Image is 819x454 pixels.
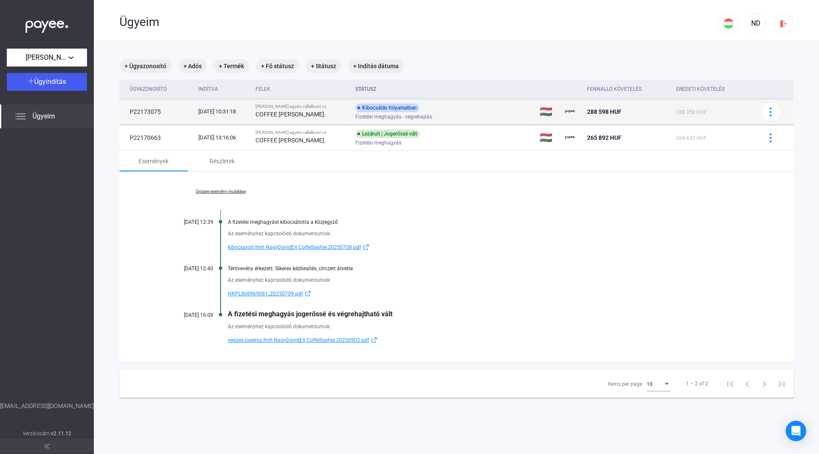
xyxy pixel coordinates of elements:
[761,129,779,147] button: more-blue
[587,84,669,94] div: Fennálló követelés
[7,49,87,67] button: [PERSON_NAME] egyéni vállalkozó
[303,290,313,297] img: external-link-blue
[256,111,326,118] strong: COFFEE [PERSON_NAME].
[119,125,195,150] td: P22170663
[228,242,751,252] a: kibocsatott.fmh.NagyDavidEV.CoffeSophie.20250708.pdfexternal-link-blue
[32,111,55,121] span: Ügyeim
[587,134,622,141] span: 265 892 HUF
[746,13,766,34] button: ND
[773,13,793,34] button: logout-red
[162,219,213,225] div: [DATE] 12:39
[361,244,371,250] img: external-link-blue
[722,375,739,392] button: First page
[355,112,432,122] span: Fizetési meghagyás - végrehajtás
[355,130,420,138] div: Lezárult | Jogerőssé vált
[228,322,751,331] div: Az eseményhez kapcsolódó dokumentumok:
[647,379,671,389] mat-select: Items per page:
[198,133,249,142] div: [DATE] 13:16:06
[256,130,349,135] div: [PERSON_NAME] egyéni vállalkozó vs
[587,84,642,94] div: Fennálló követelés
[162,189,279,194] a: Összes esemény mutatása
[228,310,751,318] div: A fizetési meghagyás jogerőssé és végrehajtható vált
[130,84,192,94] div: Ügyazonosító
[26,16,68,33] img: white-payee-white-dot.svg
[28,78,34,84] img: plus-white.svg
[676,135,707,141] span: 264 632 HUF
[779,19,788,28] img: logout-red
[676,109,707,115] span: 288 358 HUF
[228,242,361,252] span: kibocsatott.fmh.NagyDavidEV.CoffeSophie.20250708.pdf
[739,375,756,392] button: Previous page
[786,421,806,441] div: Open Intercom Messenger
[119,59,171,73] mat-chip: + Ügyazonosító
[162,266,213,272] div: [DATE] 12:40
[178,59,207,73] mat-chip: + Adós
[228,229,751,238] div: Az eseményhez kapcsolódó dokumentumok:
[773,375,790,392] button: Last page
[228,335,369,345] span: vegzes.jogeros.fmh.NagyDavidEV.CoffeSophie.20250905.pdf
[44,444,49,449] img: arrow-double-left-grey.svg
[256,137,326,144] strong: COFFEE [PERSON_NAME].
[352,80,536,99] th: Státusz
[676,84,725,94] div: Eredeti követelés
[130,84,167,94] div: Ügyazonosító
[256,59,299,73] mat-chip: + Fő státusz
[749,18,763,29] div: ND
[228,289,751,299] a: HKPL508969081_20250709.pdfexternal-link-blue
[228,266,751,272] div: Tértivevény érkezett: Sikeres kézbesítés, címzett átvette
[536,99,561,124] td: 🇭🇺
[228,219,751,225] div: A fizetési meghagyást kibocsátotta a közjegyző
[256,84,270,94] div: Felek
[306,59,341,73] mat-chip: + Státusz
[228,276,751,284] div: Az eseményhez kapcsolódó dokumentumok:
[198,84,218,94] div: Indítva
[686,379,708,389] div: 1 – 2 of 2
[119,99,195,124] td: P22173075
[198,107,249,116] div: [DATE] 10:31:18
[34,78,66,86] span: Ügyindítás
[26,52,68,63] span: [PERSON_NAME] egyéni vállalkozó
[355,138,401,148] span: Fizetési meghagyás
[119,15,718,29] div: Ügyeim
[718,13,739,34] button: HU
[162,312,213,318] div: [DATE] 16:09
[608,379,643,389] div: Items per page:
[587,108,622,115] span: 288 598 HUF
[536,125,561,150] td: 🇭🇺
[647,381,653,387] span: 10
[209,156,235,166] div: Részletek
[369,337,379,343] img: external-link-blue
[228,335,751,345] a: vegzes.jogeros.fmh.NagyDavidEV.CoffeSophie.20250905.pdfexternal-link-blue
[348,59,404,73] mat-chip: + Indítás dátuma
[256,104,349,109] div: [PERSON_NAME] egyéni vállalkozó vs
[766,107,775,116] img: more-blue
[565,133,575,143] img: payee-logo
[139,156,168,166] div: Események
[676,84,751,94] div: Eredeti követelés
[51,431,71,437] strong: v2.11.12
[766,133,775,142] img: more-blue
[228,289,303,299] span: HKPL508969081_20250709.pdf
[256,84,349,94] div: Felek
[565,107,575,117] img: payee-logo
[214,59,249,73] mat-chip: + Termék
[198,84,249,94] div: Indítva
[723,18,734,29] img: HU
[15,111,26,121] img: list.svg
[355,104,419,112] div: Kibocsátás folyamatban
[7,73,87,91] button: Ügyindítás
[761,103,779,121] button: more-blue
[756,375,773,392] button: Next page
